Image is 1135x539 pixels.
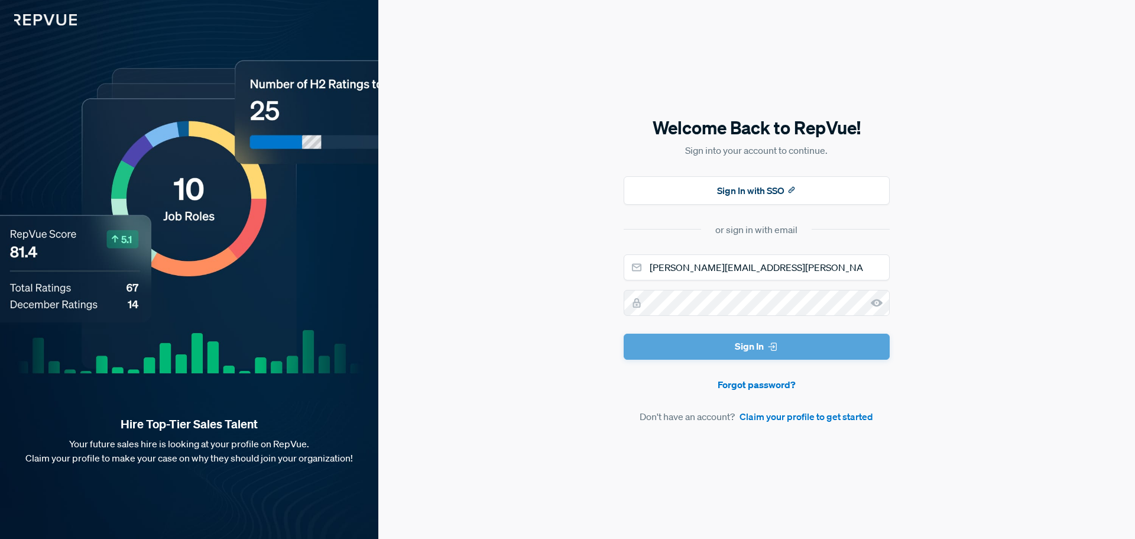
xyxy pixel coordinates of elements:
strong: Hire Top-Tier Sales Talent [19,417,359,432]
input: Email address [624,254,890,280]
p: Your future sales hire is looking at your profile on RepVue. Claim your profile to make your case... [19,437,359,465]
button: Sign In with SSO [624,176,890,205]
a: Claim your profile to get started [740,409,873,424]
article: Don't have an account? [624,409,890,424]
p: Sign into your account to continue. [624,143,890,157]
a: Forgot password? [624,377,890,392]
div: or sign in with email [715,222,797,237]
h5: Welcome Back to RepVue! [624,115,890,140]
